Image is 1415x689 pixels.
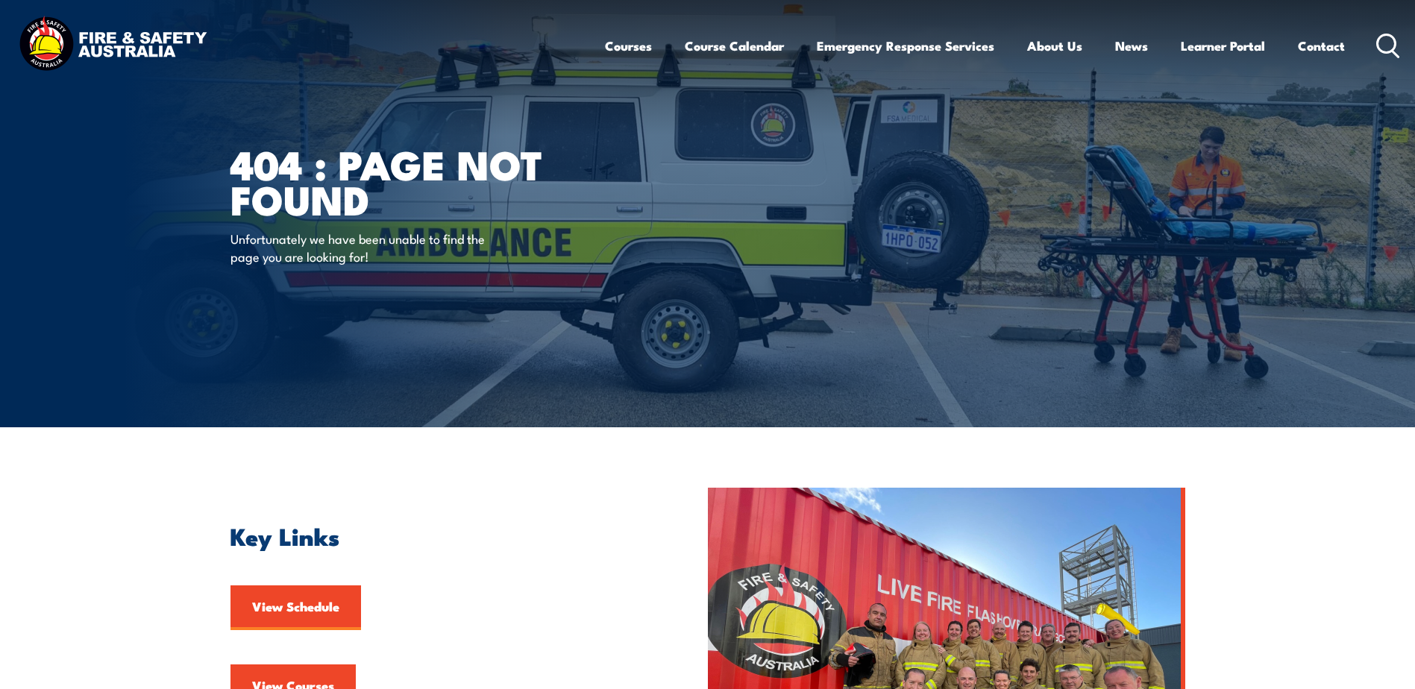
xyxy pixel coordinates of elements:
[817,26,994,66] a: Emergency Response Services
[605,26,652,66] a: Courses
[1181,26,1265,66] a: Learner Portal
[230,525,639,546] h2: Key Links
[230,146,599,215] h1: 404 : Page Not Found
[1115,26,1148,66] a: News
[230,230,503,265] p: Unfortunately we have been unable to find the page you are looking for!
[1027,26,1082,66] a: About Us
[685,26,784,66] a: Course Calendar
[1298,26,1345,66] a: Contact
[230,585,361,630] a: View Schedule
